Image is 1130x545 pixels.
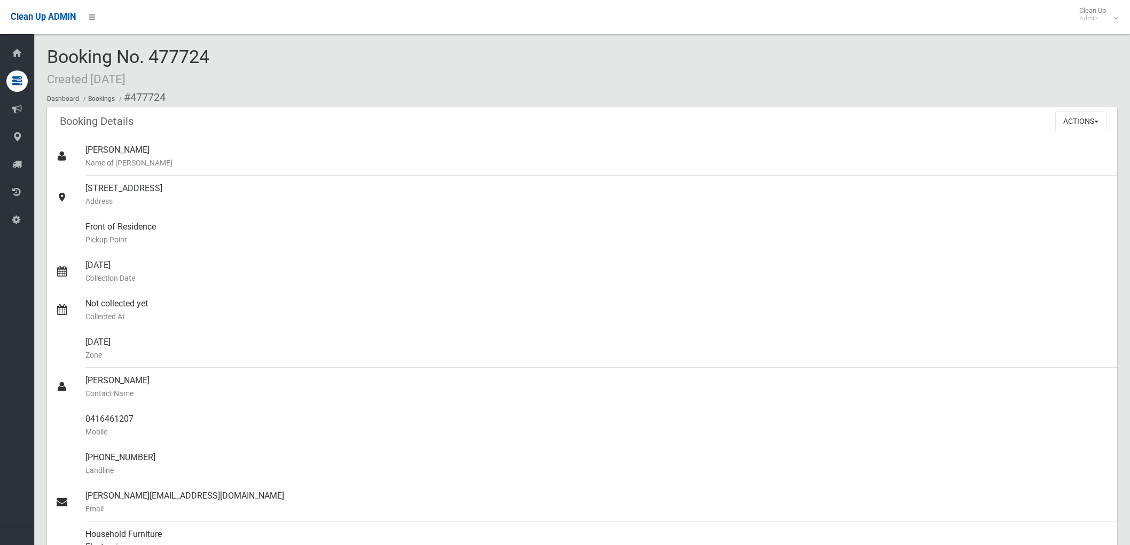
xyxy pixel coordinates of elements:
a: [PERSON_NAME][EMAIL_ADDRESS][DOMAIN_NAME]Email [47,483,1117,522]
small: Created [DATE] [47,72,125,86]
small: Name of [PERSON_NAME] [85,156,1109,169]
button: Actions [1055,112,1107,131]
header: Booking Details [47,111,146,132]
div: 0416461207 [85,406,1109,445]
a: Dashboard [47,95,79,102]
small: Contact Name [85,387,1109,400]
div: Not collected yet [85,291,1109,329]
a: Bookings [88,95,115,102]
small: Address [85,195,1109,208]
small: Pickup Point [85,233,1109,246]
div: [DATE] [85,252,1109,291]
small: Collected At [85,310,1109,323]
span: Clean Up ADMIN [11,12,76,22]
li: #477724 [116,88,166,107]
div: [PERSON_NAME][EMAIL_ADDRESS][DOMAIN_NAME] [85,483,1109,522]
div: [DATE] [85,329,1109,368]
small: Admin [1079,14,1106,22]
div: [STREET_ADDRESS] [85,176,1109,214]
div: [PERSON_NAME] [85,368,1109,406]
span: Clean Up [1074,6,1117,22]
small: Mobile [85,425,1109,438]
small: Landline [85,464,1109,477]
small: Zone [85,349,1109,361]
div: [PERSON_NAME] [85,137,1109,176]
small: Email [85,502,1109,515]
div: [PHONE_NUMBER] [85,445,1109,483]
span: Booking No. 477724 [47,46,209,88]
div: Front of Residence [85,214,1109,252]
small: Collection Date [85,272,1109,285]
